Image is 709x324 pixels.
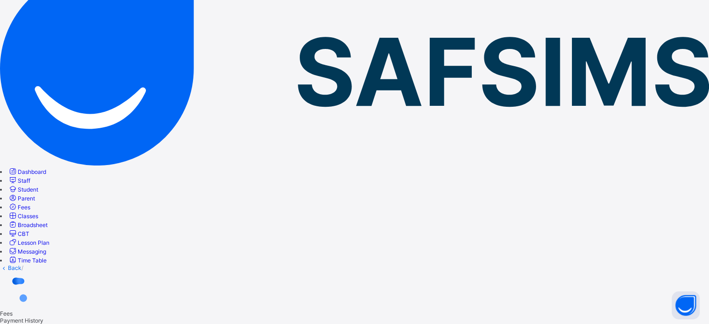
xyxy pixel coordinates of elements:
[18,195,35,202] span: Parent
[8,264,21,271] a: Back
[18,168,46,175] span: Dashboard
[18,230,29,237] span: CBT
[8,230,29,237] a: CBT
[8,177,30,184] a: Staff
[8,204,30,211] a: Fees
[18,248,46,255] span: Messaging
[8,257,47,264] a: Time Table
[8,186,38,193] a: Student
[8,195,35,202] a: Parent
[18,213,38,220] span: Classes
[8,239,49,246] a: Lesson Plan
[18,221,48,228] span: Broadsheet
[18,186,38,193] span: Student
[672,291,700,319] button: Open asap
[18,239,49,246] span: Lesson Plan
[21,264,23,271] span: /
[8,221,48,228] a: Broadsheet
[18,204,30,211] span: Fees
[18,257,47,264] span: Time Table
[18,177,30,184] span: Staff
[8,248,46,255] a: Messaging
[8,213,38,220] a: Classes
[8,168,46,175] a: Dashboard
